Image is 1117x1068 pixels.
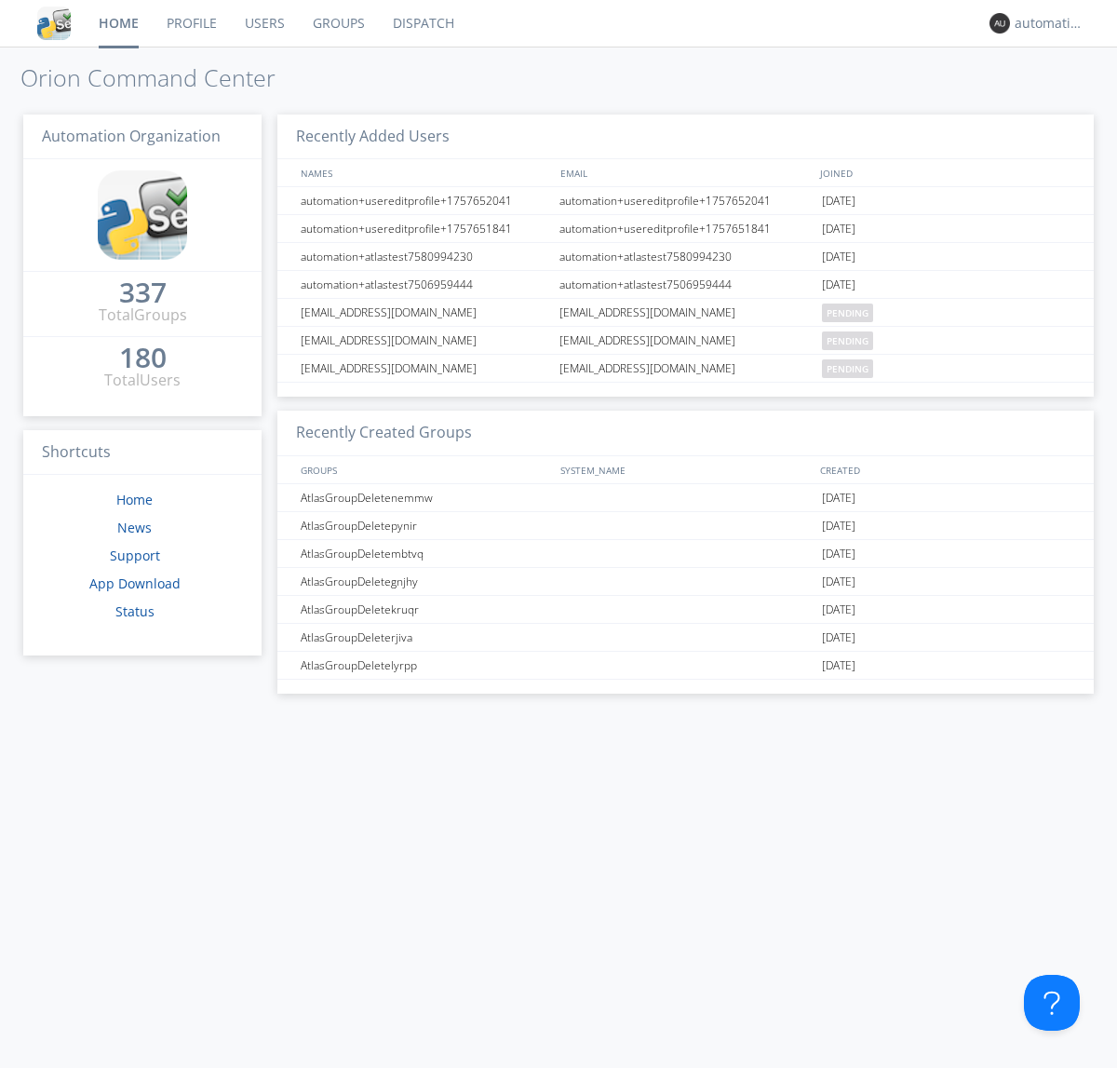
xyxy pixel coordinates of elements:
[89,575,181,592] a: App Download
[119,283,167,304] a: 337
[277,187,1094,215] a: automation+usereditprofile+1757652041automation+usereditprofile+1757652041[DATE]
[556,159,815,186] div: EMAIL
[822,540,855,568] span: [DATE]
[117,519,152,536] a: News
[296,512,554,539] div: AtlasGroupDeletepynir
[815,159,1076,186] div: JOINED
[555,243,817,270] div: automation+atlastest7580994230
[296,271,554,298] div: automation+atlastest7506959444
[822,484,855,512] span: [DATE]
[1024,975,1080,1031] iframe: Toggle Customer Support
[296,355,554,382] div: [EMAIL_ADDRESS][DOMAIN_NAME]
[277,243,1094,271] a: automation+atlastest7580994230automation+atlastest7580994230[DATE]
[277,540,1094,568] a: AtlasGroupDeletembtvq[DATE]
[296,652,554,679] div: AtlasGroupDeletelyrpp
[116,491,153,508] a: Home
[23,430,262,476] h3: Shortcuts
[822,187,855,215] span: [DATE]
[555,355,817,382] div: [EMAIL_ADDRESS][DOMAIN_NAME]
[296,540,554,567] div: AtlasGroupDeletembtvq
[277,596,1094,624] a: AtlasGroupDeletekruqr[DATE]
[277,327,1094,355] a: [EMAIL_ADDRESS][DOMAIN_NAME][EMAIL_ADDRESS][DOMAIN_NAME]pending
[296,568,554,595] div: AtlasGroupDeletegnjhy
[555,215,817,242] div: automation+usereditprofile+1757651841
[822,331,873,350] span: pending
[296,456,551,483] div: GROUPS
[822,624,855,652] span: [DATE]
[296,243,554,270] div: automation+atlastest7580994230
[277,299,1094,327] a: [EMAIL_ADDRESS][DOMAIN_NAME][EMAIL_ADDRESS][DOMAIN_NAME]pending
[822,304,873,322] span: pending
[296,159,551,186] div: NAMES
[277,271,1094,299] a: automation+atlastest7506959444automation+atlastest7506959444[DATE]
[822,512,855,540] span: [DATE]
[277,652,1094,680] a: AtlasGroupDeletelyrpp[DATE]
[104,370,181,391] div: Total Users
[296,596,554,623] div: AtlasGroupDeletekruqr
[822,568,855,596] span: [DATE]
[555,271,817,298] div: automation+atlastest7506959444
[556,456,815,483] div: SYSTEM_NAME
[42,126,221,146] span: Automation Organization
[822,652,855,680] span: [DATE]
[277,355,1094,383] a: [EMAIL_ADDRESS][DOMAIN_NAME][EMAIL_ADDRESS][DOMAIN_NAME]pending
[277,215,1094,243] a: automation+usereditprofile+1757651841automation+usereditprofile+1757651841[DATE]
[822,359,873,378] span: pending
[119,348,167,370] a: 180
[1015,14,1084,33] div: automation+atlas0003
[37,7,71,40] img: cddb5a64eb264b2086981ab96f4c1ba7
[555,327,817,354] div: [EMAIL_ADDRESS][DOMAIN_NAME]
[555,299,817,326] div: [EMAIL_ADDRESS][DOMAIN_NAME]
[296,327,554,354] div: [EMAIL_ADDRESS][DOMAIN_NAME]
[277,512,1094,540] a: AtlasGroupDeletepynir[DATE]
[277,115,1094,160] h3: Recently Added Users
[110,547,160,564] a: Support
[296,187,554,214] div: automation+usereditprofile+1757652041
[822,243,855,271] span: [DATE]
[98,170,187,260] img: cddb5a64eb264b2086981ab96f4c1ba7
[296,299,554,326] div: [EMAIL_ADDRESS][DOMAIN_NAME]
[815,456,1076,483] div: CREATED
[822,596,855,624] span: [DATE]
[296,484,554,511] div: AtlasGroupDeletenemmw
[822,271,855,299] span: [DATE]
[115,602,155,620] a: Status
[277,624,1094,652] a: AtlasGroupDeleterjiva[DATE]
[277,568,1094,596] a: AtlasGroupDeletegnjhy[DATE]
[119,348,167,367] div: 180
[555,187,817,214] div: automation+usereditprofile+1757652041
[296,215,554,242] div: automation+usereditprofile+1757651841
[277,411,1094,456] h3: Recently Created Groups
[296,624,554,651] div: AtlasGroupDeleterjiva
[119,283,167,302] div: 337
[989,13,1010,34] img: 373638.png
[277,484,1094,512] a: AtlasGroupDeletenemmw[DATE]
[99,304,187,326] div: Total Groups
[822,215,855,243] span: [DATE]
